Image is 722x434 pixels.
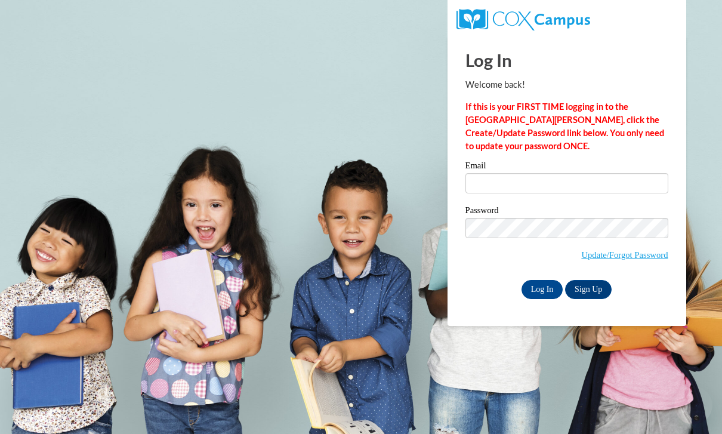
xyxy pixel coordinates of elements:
[465,101,664,151] strong: If this is your FIRST TIME logging in to the [GEOGRAPHIC_DATA][PERSON_NAME], click the Create/Upd...
[465,206,668,218] label: Password
[674,386,712,424] iframe: Button to launch messaging window
[465,161,668,173] label: Email
[456,9,590,30] img: COX Campus
[565,280,612,299] a: Sign Up
[522,280,563,299] input: Log In
[465,48,668,72] h1: Log In
[581,250,668,260] a: Update/Forgot Password
[465,78,668,91] p: Welcome back!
